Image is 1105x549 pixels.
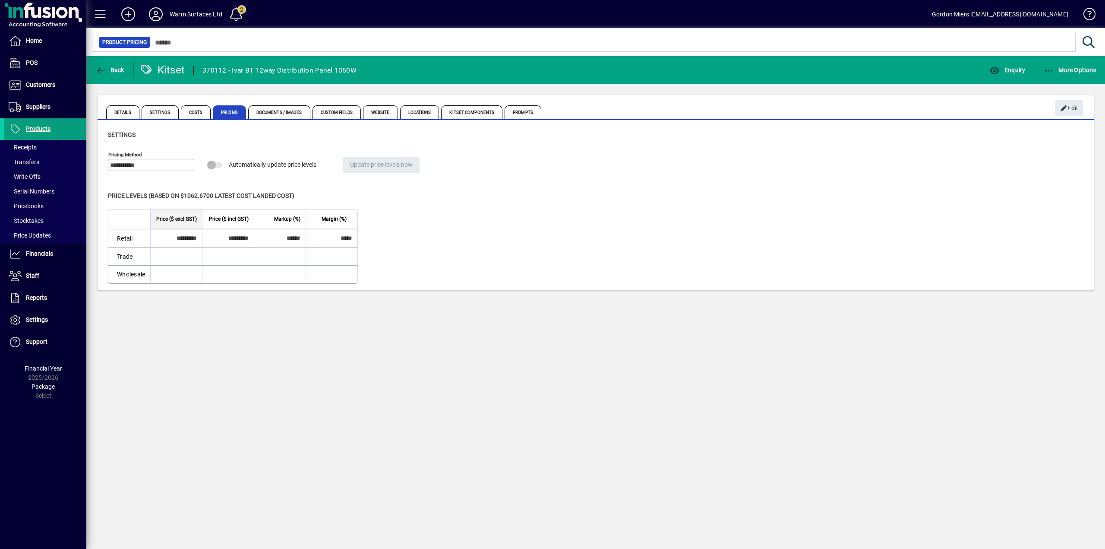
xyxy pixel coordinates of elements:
[181,105,211,119] span: Costs
[4,199,86,213] a: Pricebooks
[313,105,361,119] span: Custom Fields
[1042,62,1099,78] button: More Options
[142,6,170,22] button: Profile
[1077,2,1094,30] a: Knowledge Base
[400,105,439,119] span: Locations
[248,105,310,119] span: Documents / Images
[1044,67,1096,73] span: More Options
[9,144,37,151] span: Receipts
[26,125,51,132] span: Products
[26,250,53,257] span: Financials
[4,169,86,184] a: Write Offs
[25,365,62,372] span: Financial Year
[4,265,86,287] a: Staff
[4,213,86,228] a: Stocktakes
[95,67,124,73] span: Back
[114,6,142,22] button: Add
[4,331,86,353] a: Support
[9,217,44,224] span: Stocktakes
[229,161,316,168] span: Automatically update price levels
[4,74,86,96] a: Customers
[170,7,222,21] div: Warm Surfaces Ltd
[274,214,300,224] span: Markup (%)
[350,158,413,172] span: Update price levels now
[108,229,150,247] td: Retail
[26,294,47,301] span: Reports
[9,203,44,209] span: Pricebooks
[989,67,1025,73] span: Enquiry
[322,214,347,224] span: Margin (%)
[9,159,39,165] span: Transfers
[363,105,398,119] span: Website
[4,243,86,265] a: Financials
[108,131,136,138] span: Settings
[26,316,48,323] span: Settings
[108,192,294,199] span: Price levels (based on $1062.6700 Latest cost landed cost)
[32,383,55,390] span: Package
[26,338,47,345] span: Support
[1060,101,1079,115] span: Edit
[26,103,51,110] span: Suppliers
[156,214,197,224] span: Price ($ excl GST)
[4,30,86,52] a: Home
[987,62,1027,78] button: Enquiry
[343,157,420,173] button: Update price levels now
[26,81,55,88] span: Customers
[9,232,51,239] span: Price Updates
[505,105,541,119] span: Prompts
[142,105,179,119] span: Settings
[9,173,41,180] span: Write Offs
[4,228,86,243] a: Price Updates
[4,52,86,74] a: POS
[4,287,86,309] a: Reports
[4,140,86,155] a: Receipts
[213,105,246,119] span: Pricing
[93,62,126,78] button: Back
[4,155,86,169] a: Transfers
[4,309,86,331] a: Settings
[26,37,42,44] span: Home
[1055,100,1083,116] button: Edit
[4,96,86,118] a: Suppliers
[86,62,134,78] app-page-header-button: Back
[932,7,1068,21] div: Gordon Miers [EMAIL_ADDRESS][DOMAIN_NAME]
[108,247,150,265] td: Trade
[106,105,139,119] span: Details
[441,105,502,119] span: Kitset Components
[202,63,357,77] div: 370112 - Ivar BT 12way Distribution Panel 1050W
[26,272,39,279] span: Staff
[4,184,86,199] a: Serial Numbers
[209,214,249,224] span: Price ($ incl GST)
[26,59,38,66] span: POS
[102,38,147,47] span: Product Pricing
[140,63,185,77] div: Kitset
[108,265,150,283] td: Wholesale
[108,152,142,158] mat-label: Pricing method
[9,188,54,195] span: Serial Numbers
